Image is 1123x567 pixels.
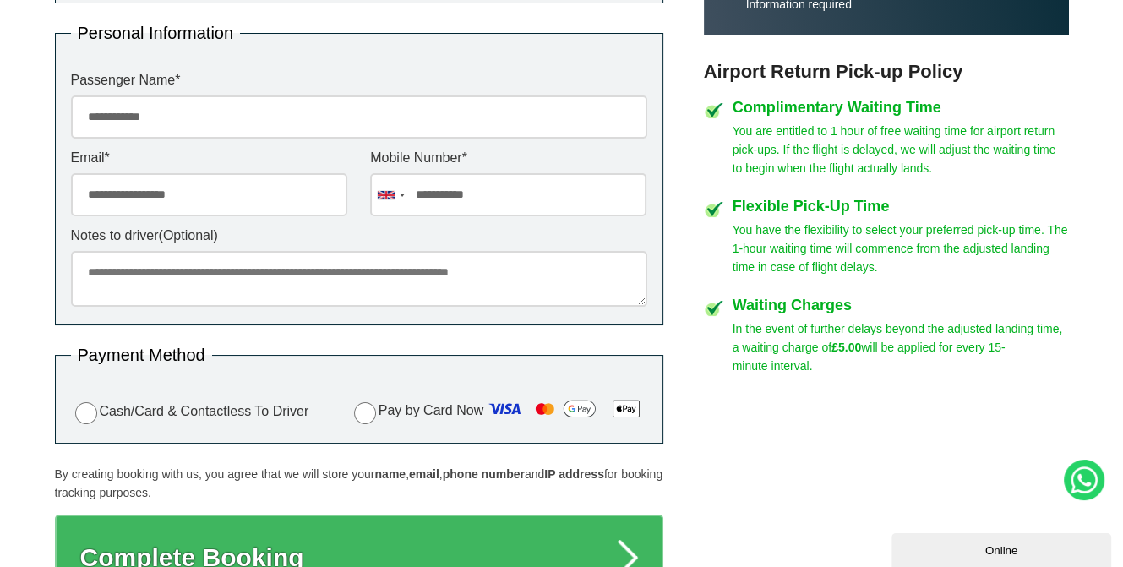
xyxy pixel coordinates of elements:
[71,346,212,363] legend: Payment Method
[374,467,406,481] strong: name
[891,530,1115,567] iframe: chat widget
[733,319,1069,375] p: In the event of further delays beyond the adjusted landing time, a waiting charge of will be appl...
[443,467,525,481] strong: phone number
[831,341,861,354] strong: £5.00
[733,221,1069,276] p: You have the flexibility to select your preferred pick-up time. The 1-hour waiting time will comm...
[71,25,241,41] legend: Personal Information
[75,402,97,424] input: Cash/Card & Contactless To Driver
[71,229,647,243] label: Notes to driver
[71,151,347,165] label: Email
[409,467,439,481] strong: email
[71,400,309,424] label: Cash/Card & Contactless To Driver
[733,100,1069,115] h4: Complimentary Waiting Time
[71,74,647,87] label: Passenger Name
[350,395,647,428] label: Pay by Card Now
[371,174,410,215] div: United Kingdom: +44
[733,199,1069,214] h4: Flexible Pick-Up Time
[733,297,1069,313] h4: Waiting Charges
[55,465,663,502] p: By creating booking with us, you agree that we will store your , , and for booking tracking purpo...
[704,61,1069,83] h3: Airport Return Pick-up Policy
[544,467,604,481] strong: IP address
[159,228,218,243] span: (Optional)
[370,151,646,165] label: Mobile Number
[733,122,1069,177] p: You are entitled to 1 hour of free waiting time for airport return pick-ups. If the flight is del...
[354,402,376,424] input: Pay by Card Now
